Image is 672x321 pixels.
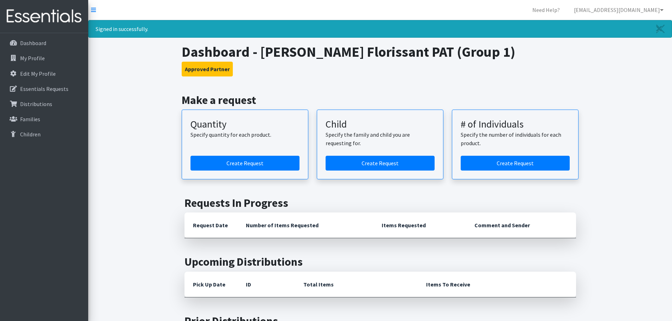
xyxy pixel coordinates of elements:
[20,131,41,138] p: Children
[3,51,85,65] a: My Profile
[20,55,45,62] p: My Profile
[184,272,237,297] th: Pick Up Date
[237,272,295,297] th: ID
[649,20,672,37] a: Close
[20,39,46,47] p: Dashboard
[20,100,52,107] p: Distributions
[3,112,85,126] a: Families
[182,62,233,76] button: Approved Partner
[3,36,85,50] a: Dashboard
[182,43,579,60] h1: Dashboard - [PERSON_NAME] Florissant PAT (Group 1)
[568,3,669,17] a: [EMAIL_ADDRESS][DOMAIN_NAME]
[190,156,299,171] a: Create a request by quantity
[326,118,435,130] h3: Child
[3,97,85,111] a: Distributions
[20,85,68,92] p: Essentials Requests
[3,5,85,28] img: HumanEssentials
[326,130,435,147] p: Specify the family and child you are requesting for.
[20,70,56,77] p: Edit My Profile
[3,67,85,81] a: Edit My Profile
[3,82,85,96] a: Essentials Requests
[190,130,299,139] p: Specify quantity for each product.
[190,118,299,130] h3: Quantity
[182,93,579,107] h2: Make a request
[184,212,237,238] th: Request Date
[527,3,565,17] a: Need Help?
[461,156,570,171] a: Create a request by number of individuals
[326,156,435,171] a: Create a request for a child or family
[237,212,374,238] th: Number of Items Requested
[295,272,418,297] th: Total Items
[20,116,40,123] p: Families
[184,255,576,268] h2: Upcoming Distributions
[3,127,85,141] a: Children
[461,130,570,147] p: Specify the number of individuals for each product.
[461,118,570,130] h3: # of Individuals
[88,20,672,38] div: Signed in successfully.
[184,196,576,210] h2: Requests In Progress
[466,212,576,238] th: Comment and Sender
[418,272,576,297] th: Items To Receive
[373,212,466,238] th: Items Requested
